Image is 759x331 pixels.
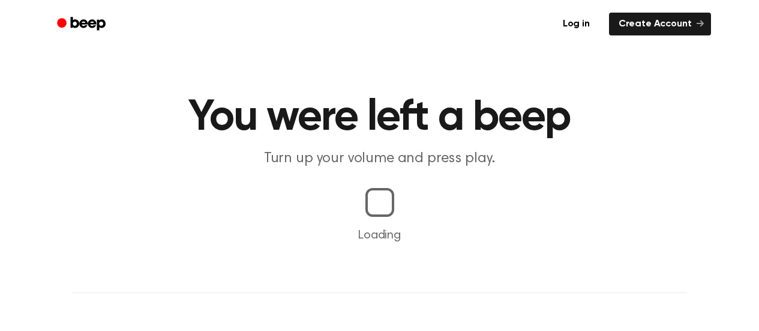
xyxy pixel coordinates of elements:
h1: You were left a beep [73,96,687,139]
a: Log in [551,10,602,38]
p: Turn up your volume and press play. [149,149,610,169]
p: Loading [14,226,745,244]
a: Create Account [609,13,711,35]
a: Beep [49,13,116,36]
